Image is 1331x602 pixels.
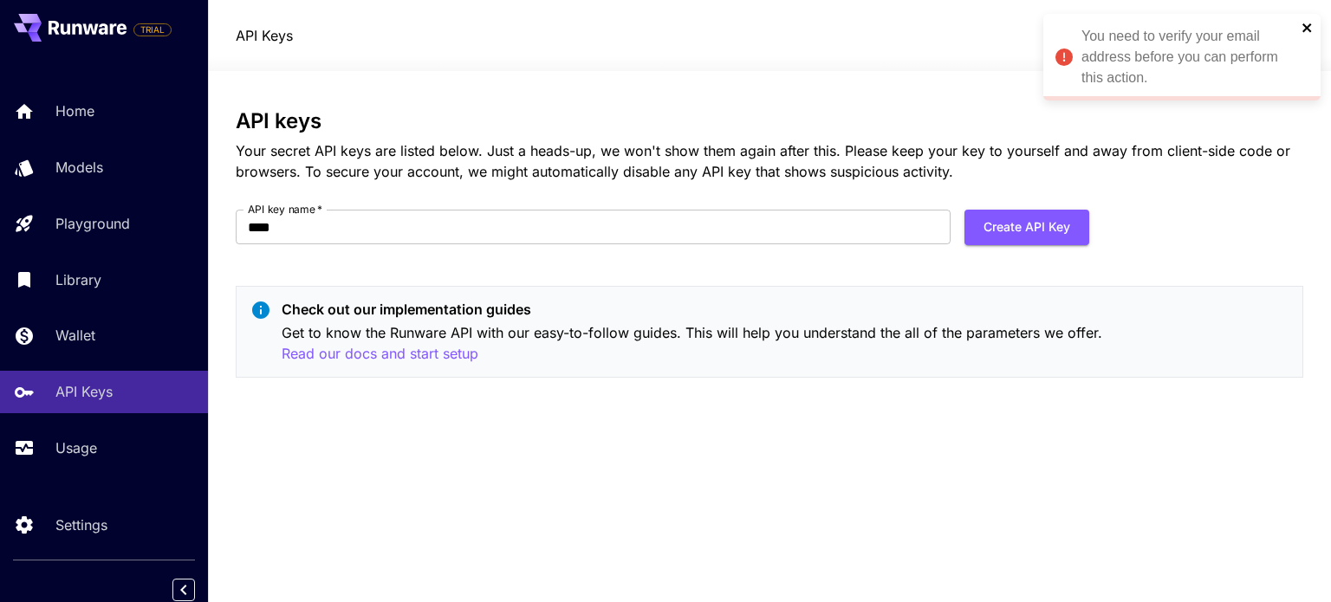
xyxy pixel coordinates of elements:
p: Library [55,269,101,290]
p: Usage [55,437,97,458]
button: Create API Key [964,210,1089,245]
a: API Keys [236,25,293,46]
p: API Keys [55,381,113,402]
p: Home [55,100,94,121]
label: API key name [248,202,322,217]
button: Collapse sidebar [172,579,195,601]
span: Add your payment card to enable full platform functionality. [133,19,172,40]
span: TRIAL [134,23,171,36]
div: You need to verify your email address before you can perform this action. [1081,26,1296,88]
p: Playground [55,213,130,234]
p: Wallet [55,325,95,346]
nav: breadcrumb [236,25,293,46]
h3: API keys [236,109,1302,133]
button: Read our docs and start setup [282,343,478,365]
p: Get to know the Runware API with our easy-to-follow guides. This will help you understand the all... [282,322,1288,365]
p: Models [55,157,103,178]
p: Check out our implementation guides [282,299,1288,320]
button: close [1302,21,1314,35]
p: Your secret API keys are listed below. Just a heads-up, we won't show them again after this. Plea... [236,140,1302,182]
p: Settings [55,515,107,535]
